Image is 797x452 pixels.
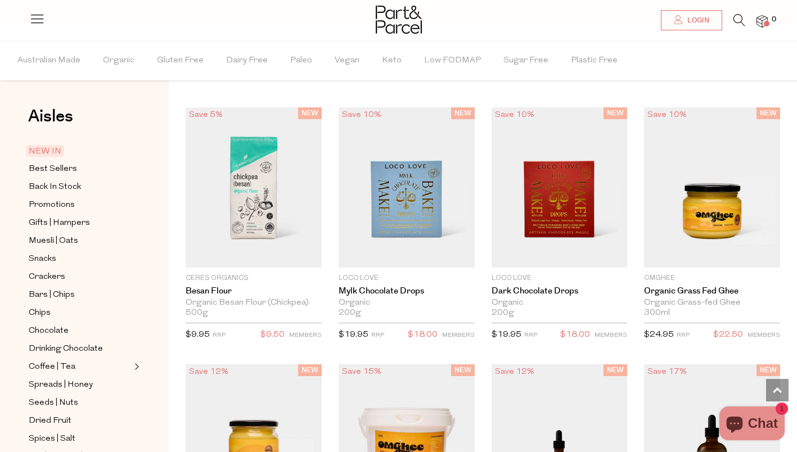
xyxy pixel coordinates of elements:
span: Best Sellers [29,162,77,176]
span: Dried Fruit [29,414,71,428]
a: Promotions [29,198,131,212]
span: Crackers [29,270,65,284]
span: $19.95 [339,331,368,339]
span: $19.95 [492,331,521,339]
span: Spreads | Honey [29,378,93,392]
div: Save 12% [186,364,232,379]
a: Spreads | Honey [29,378,131,392]
span: 500g [186,308,208,318]
span: $9.95 [186,331,210,339]
span: NEW [451,107,475,119]
span: $18.00 [408,328,438,342]
span: $24.95 [644,331,674,339]
img: Dark Chocolate Drops [492,107,628,268]
inbox-online-store-chat: Shopify online store chat [716,406,788,443]
span: $18.00 [560,328,590,342]
span: NEW [604,364,627,376]
p: Loco Love [339,273,475,283]
span: Vegan [335,41,359,80]
a: Aisles [28,108,73,136]
span: Spices | Salt [29,432,75,446]
div: Organic Grass-fed Ghee [644,298,780,308]
img: Mylk Chocolate Drops [339,107,475,268]
a: Drinking Chocolate [29,342,131,356]
span: $22.50 [713,328,743,342]
img: Part&Parcel [376,6,422,34]
span: NEW [451,364,475,376]
span: Gluten Free [157,41,204,80]
span: Promotions [29,198,75,212]
div: Save 10% [492,107,538,123]
span: Coffee | Tea [29,360,75,374]
span: Plastic Free [571,41,618,80]
small: MEMBERS [442,332,475,338]
div: Organic [492,298,628,308]
img: Organic Grass Fed Ghee [644,107,780,268]
span: Dairy Free [226,41,268,80]
small: RRP [524,332,537,338]
span: Snacks [29,252,56,266]
span: NEW [298,107,322,119]
a: Organic Grass Fed Ghee [644,286,780,296]
span: Australian Made [17,41,80,80]
small: MEMBERS [748,332,780,338]
a: Coffee | Tea [29,360,131,374]
span: 200g [339,308,361,318]
span: Bars | Chips [29,288,75,302]
a: Dried Fruit [29,414,131,428]
a: Crackers [29,270,131,284]
span: NEW [298,364,322,376]
img: Besan Flour [186,107,322,268]
p: Loco Love [492,273,628,283]
a: Bars | Chips [29,288,131,302]
p: OMGhee [644,273,780,283]
a: Muesli | Oats [29,234,131,248]
span: Seeds | Nuts [29,396,78,410]
a: Gifts | Hampers [29,216,131,230]
small: RRP [213,332,226,338]
span: Organic [103,41,134,80]
small: MEMBERS [595,332,627,338]
span: Aisles [28,104,73,129]
span: NEW [757,107,780,119]
span: NEW [604,107,627,119]
span: 200g [492,308,514,318]
a: Chips [29,306,131,320]
button: Expand/Collapse Coffee | Tea [132,360,139,373]
span: Paleo [290,41,312,80]
span: Muesli | Oats [29,234,78,248]
a: Best Sellers [29,162,131,176]
a: Snacks [29,252,131,266]
span: 300ml [644,308,670,318]
div: Save 17% [644,364,690,379]
p: Ceres Organics [186,273,322,283]
small: MEMBERS [289,332,322,338]
span: $9.50 [260,328,285,342]
a: Seeds | Nuts [29,396,131,410]
span: Gifts | Hampers [29,216,90,230]
a: Spices | Salt [29,432,131,446]
span: Login [685,16,709,25]
span: Keto [382,41,402,80]
span: Chocolate [29,324,69,338]
div: Save 10% [644,107,690,123]
a: Dark Chocolate Drops [492,286,628,296]
a: Besan Flour [186,286,322,296]
div: Save 12% [492,364,538,379]
div: Save 5% [186,107,226,123]
span: Drinking Chocolate [29,342,103,356]
span: Chips [29,306,51,320]
span: 0 [769,15,779,25]
small: RRP [371,332,384,338]
a: 0 [757,15,768,27]
div: Organic [339,298,475,308]
a: Chocolate [29,324,131,338]
span: NEW [757,364,780,376]
a: Mylk Chocolate Drops [339,286,475,296]
a: NEW IN [29,144,131,158]
div: Save 10% [339,107,385,123]
div: Organic Besan Flour (Chickpea) [186,298,322,308]
span: Sugar Free [503,41,548,80]
a: Login [661,10,722,30]
span: Low FODMAP [424,41,481,80]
